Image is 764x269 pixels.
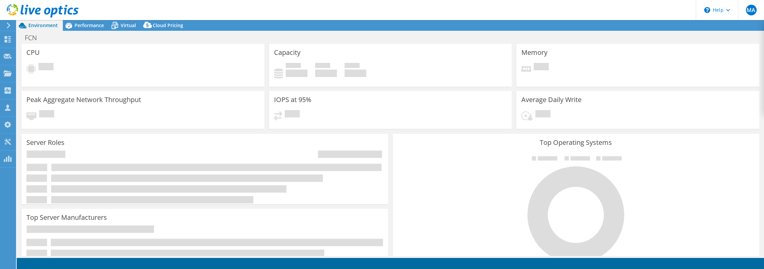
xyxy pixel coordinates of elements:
span: Free [315,63,330,70]
h3: Top Server Manufacturers [26,214,107,221]
h3: Capacity [274,49,300,56]
span: Environment [28,22,58,28]
h3: IOPS at 95% [274,96,311,103]
h3: Top Operating Systems [398,139,754,146]
span: Pending [38,63,53,72]
h4: 0 GiB [315,70,337,77]
span: Pending [39,110,54,119]
span: Pending [535,110,550,119]
h1: FCN [22,34,47,41]
span: Pending [534,63,549,72]
h4: 0 GiB [286,70,307,77]
span: Total [345,63,360,70]
span: MA [746,5,757,15]
h3: CPU [26,49,40,56]
span: Virtual [121,22,136,28]
svg: \n [704,7,710,13]
h3: Server Roles [26,139,65,146]
span: Cloud Pricing [153,22,183,28]
h3: Average Daily Write [521,96,582,103]
h4: 0 GiB [345,70,366,77]
h3: Peak Aggregate Network Throughput [26,96,141,103]
span: Used [286,63,301,70]
h3: Memory [521,49,547,56]
span: Pending [285,110,300,119]
span: Performance [75,22,104,28]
